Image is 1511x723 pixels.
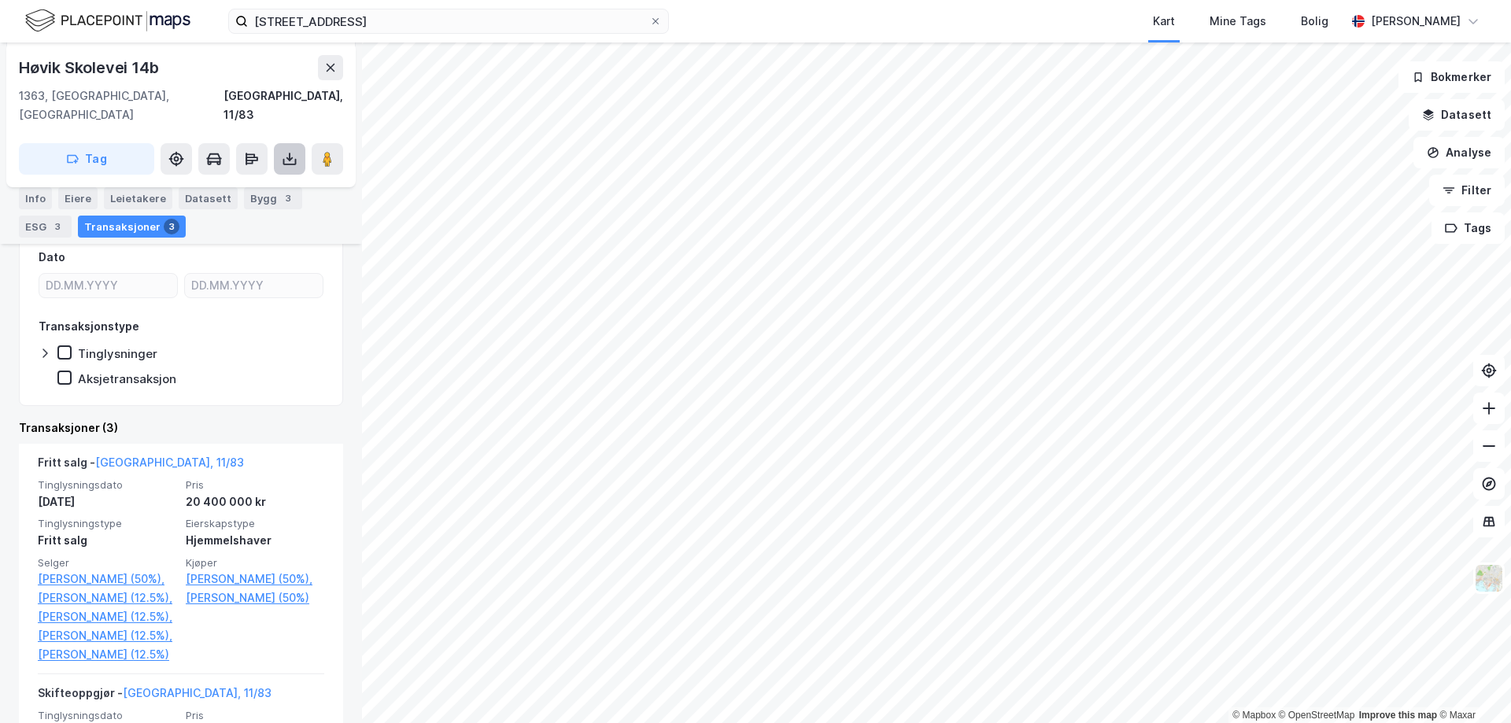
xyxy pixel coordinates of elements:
[1413,137,1505,168] button: Analyse
[38,492,176,511] div: [DATE]
[19,216,72,238] div: ESG
[39,317,139,336] div: Transaksjonstype
[19,143,154,175] button: Tag
[186,570,324,588] a: [PERSON_NAME] (50%),
[1474,563,1504,593] img: Z
[1301,12,1328,31] div: Bolig
[280,190,296,206] div: 3
[1432,212,1505,244] button: Tags
[38,453,244,478] div: Fritt salg -
[38,645,176,664] a: [PERSON_NAME] (12.5%)
[186,517,324,530] span: Eierskapstype
[78,216,186,238] div: Transaksjoner
[78,371,176,386] div: Aksjetransaksjon
[186,588,324,607] a: [PERSON_NAME] (50%)
[1398,61,1505,93] button: Bokmerker
[38,570,176,588] a: [PERSON_NAME] (50%),
[39,248,65,267] div: Dato
[1153,12,1175,31] div: Kart
[123,686,272,699] a: [GEOGRAPHIC_DATA], 11/83
[1210,12,1266,31] div: Mine Tags
[19,55,161,80] div: Høvik Skolevei 14b
[186,531,324,550] div: Hjemmelshaver
[1432,647,1511,723] div: Kontrollprogram for chat
[1429,175,1505,206] button: Filter
[19,187,52,209] div: Info
[1279,710,1355,721] a: OpenStreetMap
[38,517,176,530] span: Tinglysningstype
[38,626,176,645] a: [PERSON_NAME] (12.5%),
[38,684,272,709] div: Skifteoppgjør -
[38,607,176,626] a: [PERSON_NAME] (12.5%),
[25,7,190,35] img: logo.f888ab2527a4732fd821a326f86c7f29.svg
[1371,12,1461,31] div: [PERSON_NAME]
[1232,710,1276,721] a: Mapbox
[50,219,65,234] div: 3
[38,531,176,550] div: Fritt salg
[248,9,649,33] input: Søk på adresse, matrikkel, gårdeiere, leietakere eller personer
[186,492,324,511] div: 20 400 000 kr
[19,419,343,437] div: Transaksjoner (3)
[58,187,98,209] div: Eiere
[95,456,244,469] a: [GEOGRAPHIC_DATA], 11/83
[78,346,157,361] div: Tinglysninger
[186,556,324,570] span: Kjøper
[186,478,324,492] span: Pris
[164,219,179,234] div: 3
[39,274,177,297] input: DD.MM.YYYY
[104,187,172,209] div: Leietakere
[1432,647,1511,723] iframe: Chat Widget
[38,709,176,722] span: Tinglysningsdato
[38,478,176,492] span: Tinglysningsdato
[1359,710,1437,721] a: Improve this map
[38,556,176,570] span: Selger
[224,87,343,124] div: [GEOGRAPHIC_DATA], 11/83
[244,187,302,209] div: Bygg
[19,87,224,124] div: 1363, [GEOGRAPHIC_DATA], [GEOGRAPHIC_DATA]
[179,187,238,209] div: Datasett
[186,709,324,722] span: Pris
[1409,99,1505,131] button: Datasett
[185,274,323,297] input: DD.MM.YYYY
[38,588,176,607] a: [PERSON_NAME] (12.5%),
